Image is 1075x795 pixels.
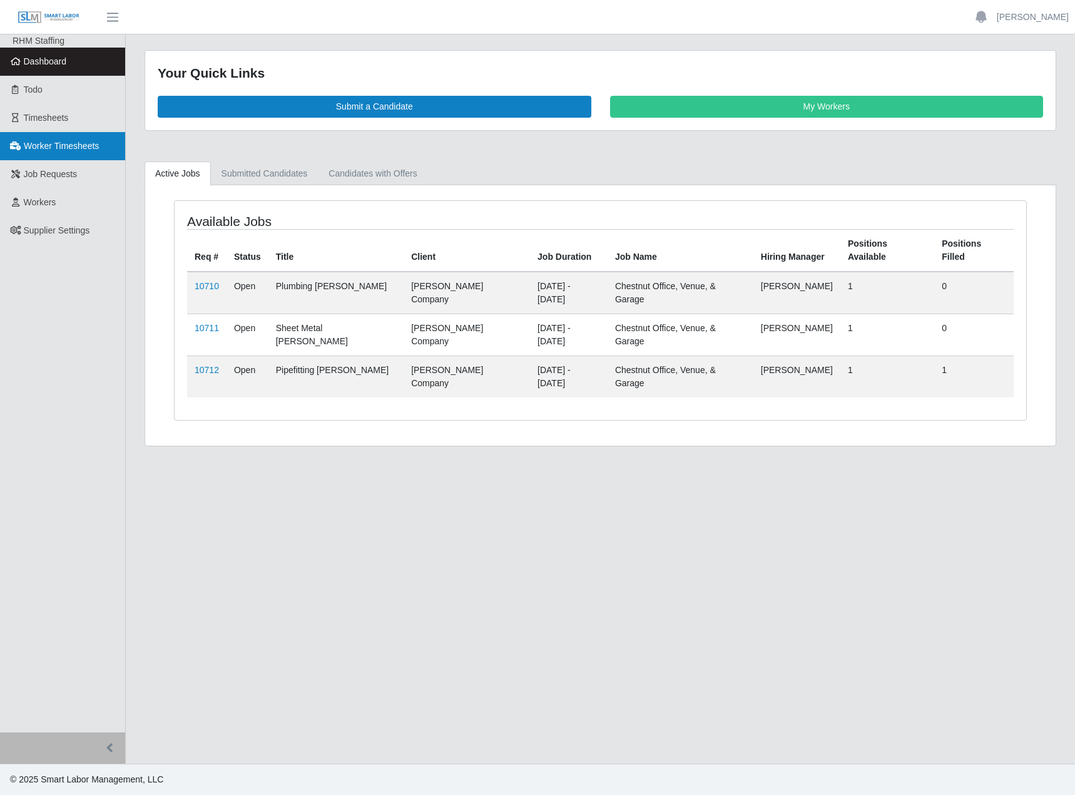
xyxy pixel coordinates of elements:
a: [PERSON_NAME] [997,11,1069,24]
div: Your Quick Links [158,63,1043,83]
span: Supplier Settings [24,225,90,235]
td: Open [227,314,268,356]
a: My Workers [610,96,1044,118]
td: [PERSON_NAME] Company [404,314,530,356]
td: [DATE] - [DATE] [530,314,608,356]
a: Active Jobs [145,162,211,186]
td: 1 [840,314,934,356]
td: [PERSON_NAME] [753,314,840,356]
span: Todo [24,85,43,95]
th: Status [227,229,268,272]
td: [PERSON_NAME] [753,272,840,314]
span: Dashboard [24,56,67,66]
th: Hiring Manager [753,229,840,272]
td: Plumbing [PERSON_NAME] [268,272,404,314]
td: Chestnut Office, Venue, & Garage [608,272,753,314]
td: Chestnut Office, Venue, & Garage [608,314,753,356]
td: 0 [934,314,1014,356]
a: Submit a Candidate [158,96,591,118]
span: © 2025 Smart Labor Management, LLC [10,774,163,784]
td: 1 [934,356,1014,397]
span: Job Requests [24,169,78,179]
span: Timesheets [24,113,69,123]
th: Positions Available [840,229,934,272]
td: [PERSON_NAME] Company [404,272,530,314]
td: Open [227,356,268,397]
td: 0 [934,272,1014,314]
td: [DATE] - [DATE] [530,272,608,314]
td: 1 [840,356,934,397]
a: 10710 [195,281,219,291]
td: [DATE] - [DATE] [530,356,608,397]
span: Worker Timesheets [24,141,99,151]
a: Candidates with Offers [318,162,427,186]
th: Job Name [608,229,753,272]
span: RHM Staffing [13,36,64,46]
th: Job Duration [530,229,608,272]
td: Open [227,272,268,314]
img: SLM Logo [18,11,80,24]
h4: Available Jobs [187,213,521,229]
td: [PERSON_NAME] Company [404,356,530,397]
td: 1 [840,272,934,314]
th: Title [268,229,404,272]
td: Sheet Metal [PERSON_NAME] [268,314,404,356]
a: 10712 [195,365,219,375]
a: Submitted Candidates [211,162,318,186]
td: Chestnut Office, Venue, & Garage [608,356,753,397]
th: Client [404,229,530,272]
span: Workers [24,197,56,207]
a: 10711 [195,323,219,333]
td: [PERSON_NAME] [753,356,840,397]
th: Positions Filled [934,229,1014,272]
td: Pipefitting [PERSON_NAME] [268,356,404,397]
th: Req # [187,229,227,272]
